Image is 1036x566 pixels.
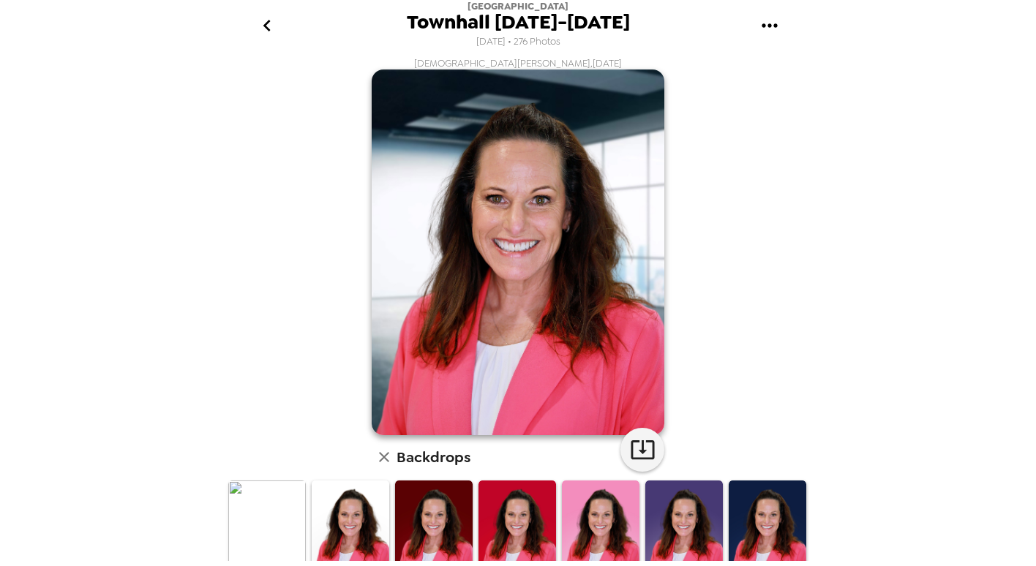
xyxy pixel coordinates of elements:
[746,2,793,50] button: gallery menu
[397,445,470,469] h6: Backdrops
[476,32,560,52] span: [DATE] • 276 Photos
[414,57,622,69] span: [DEMOGRAPHIC_DATA][PERSON_NAME] , [DATE]
[407,12,630,32] span: Townhall [DATE]-[DATE]
[243,2,290,50] button: go back
[372,69,664,435] img: user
